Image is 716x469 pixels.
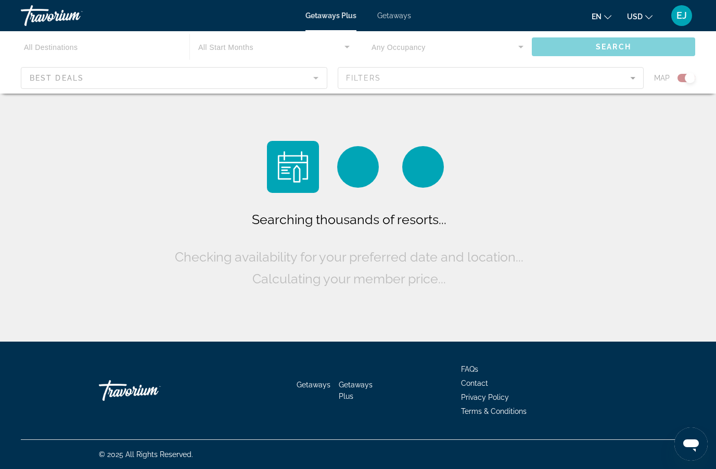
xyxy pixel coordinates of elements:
[21,2,125,29] a: Travorium
[175,249,523,265] span: Checking availability for your preferred date and location...
[674,427,708,461] iframe: Button to launch messaging window
[461,407,527,415] a: Terms & Conditions
[592,9,611,24] button: Change language
[99,375,203,406] a: Go Home
[377,11,411,20] a: Getaways
[297,381,330,389] a: Getaways
[461,379,488,387] a: Contact
[252,212,446,227] span: Searching thousands of resorts...
[339,381,373,400] a: Getaways Plus
[99,450,193,459] span: © 2025 All Rights Reserved.
[461,365,478,373] a: FAQs
[676,10,687,21] span: EJ
[668,5,695,27] button: User Menu
[461,393,509,401] a: Privacy Policy
[592,12,602,21] span: en
[252,271,446,286] span: Calculating your member price...
[305,11,356,20] a: Getaways Plus
[627,9,653,24] button: Change currency
[627,12,643,21] span: USD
